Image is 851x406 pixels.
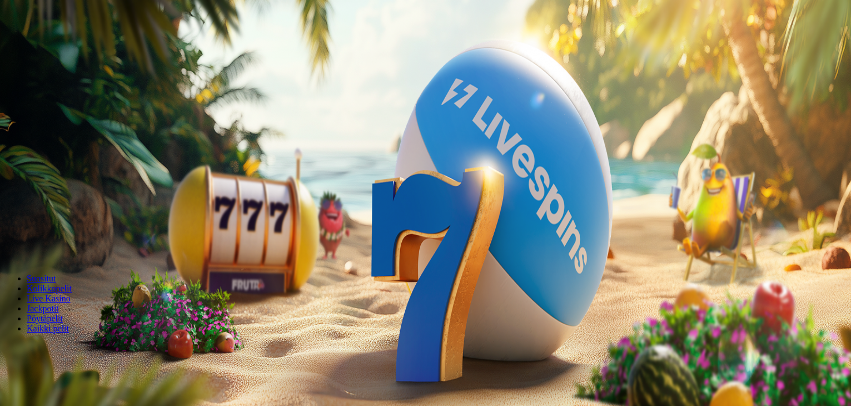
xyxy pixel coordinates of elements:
[27,294,71,303] a: Live Kasino
[27,314,63,323] a: Pöytäpelit
[27,284,72,293] a: Kolikkopelit
[27,304,59,313] a: Jackpotit
[4,255,847,354] header: Lobby
[27,324,69,333] a: Kaikki pelit
[4,255,847,334] nav: Lobby
[27,274,56,283] a: Suositut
